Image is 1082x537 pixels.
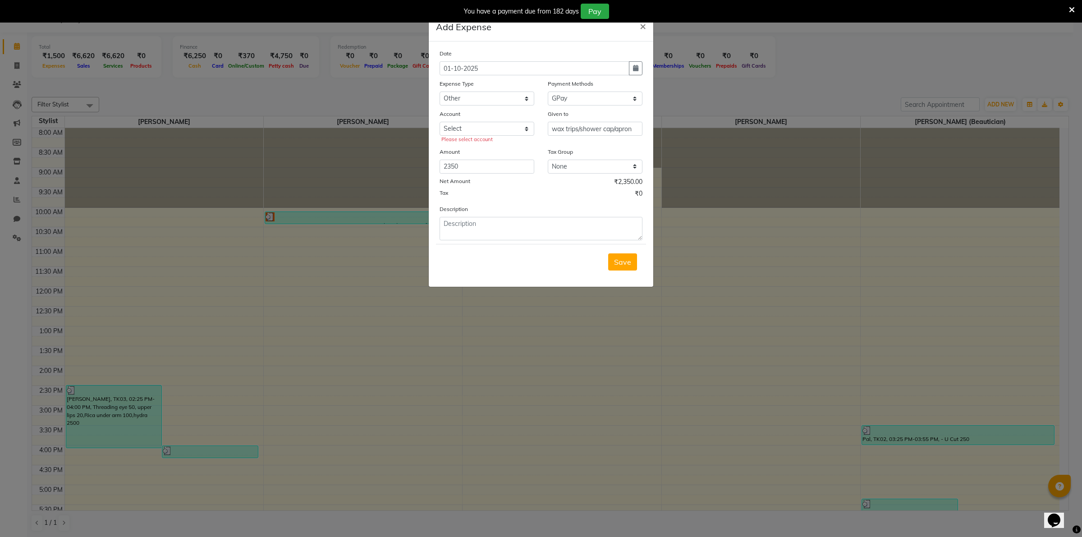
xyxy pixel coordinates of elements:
iframe: chat widget [1044,501,1073,528]
label: Expense Type [440,80,474,88]
div: You have a payment due from 182 days [464,7,579,16]
label: Account [440,110,460,118]
label: Date [440,50,452,58]
div: Please select account [441,136,534,143]
button: Pay [581,4,609,19]
label: Net Amount [440,177,470,185]
label: Description [440,205,468,213]
input: Given to [548,122,642,136]
button: Save [608,253,637,271]
span: ₹0 [635,189,642,201]
span: Save [614,257,631,266]
label: Payment Methods [548,80,593,88]
label: Tax Group [548,148,573,156]
input: Amount [440,160,534,174]
button: Close [633,13,653,38]
span: × [640,19,646,32]
label: Tax [440,189,448,197]
label: Amount [440,148,460,156]
label: Given to [548,110,569,118]
span: ₹2,350.00 [614,177,642,189]
h5: Add Expense [436,20,491,34]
